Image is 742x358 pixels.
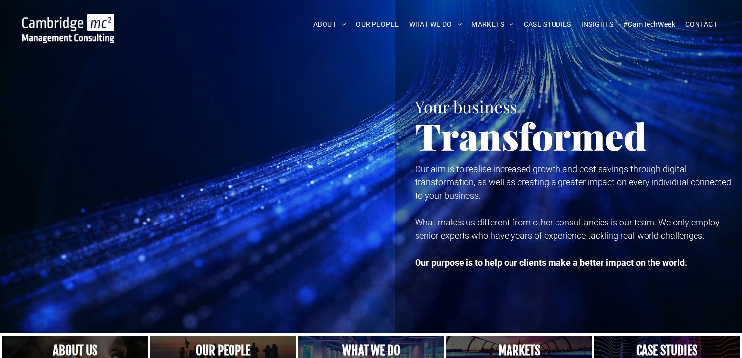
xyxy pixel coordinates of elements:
span: Transformed [415,111,647,160]
a: #CamTechWeek [618,17,680,32]
a: MARKETS [466,17,518,32]
a: ABOUT [308,17,351,32]
a: CONTACT [680,17,722,32]
a: WHAT WE DO [404,17,467,32]
a: CASE STUDIES [519,17,576,32]
span: What makes us different from other consultancies is our team. We only employ senior experts who h... [415,217,720,241]
a: Your Business Transformed | Cambridge Management Consulting [22,15,114,26]
strong: Our purpose is to help our clients make a better impact on the world. [415,257,687,268]
img: Cambridge MC Logo, digital transformation [22,14,114,43]
a: INSIGHTS [576,17,618,32]
span: Our aim is to realise increased growth and cost savings through digital transformation, as well a... [415,164,731,201]
a: OUR PEOPLE [351,17,404,32]
span: Your business [415,95,517,117]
